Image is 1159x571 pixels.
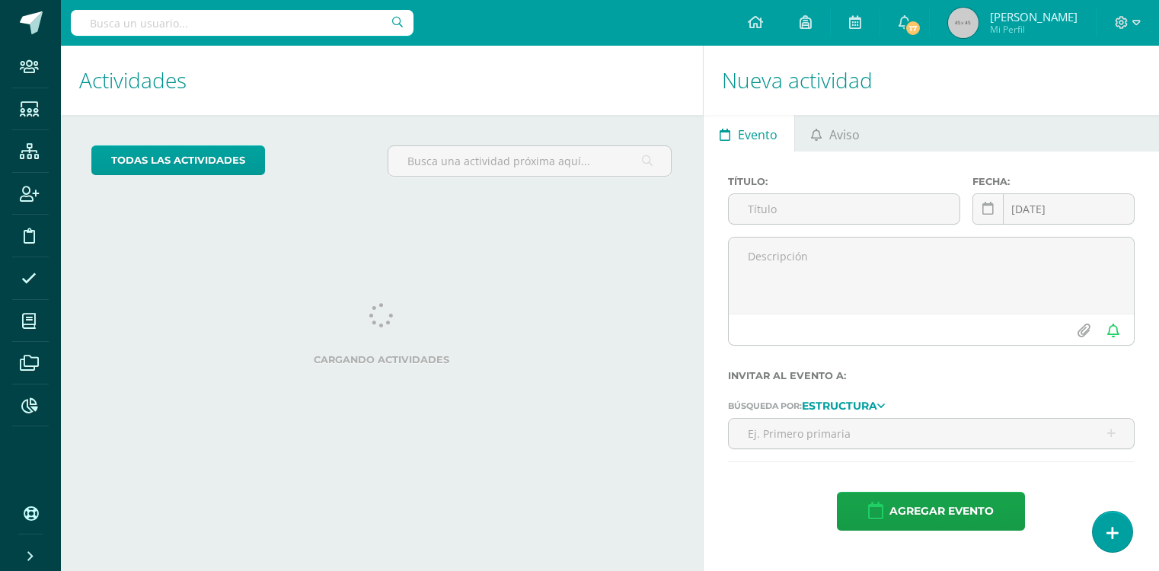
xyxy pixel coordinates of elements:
span: 17 [905,20,921,37]
strong: Estructura [802,399,877,413]
label: Invitar al evento a: [728,370,1135,381]
span: Mi Perfil [990,23,1078,36]
button: Agregar evento [837,492,1025,531]
span: Aviso [829,116,860,153]
a: todas las Actividades [91,145,265,175]
input: Fecha de entrega [973,194,1134,224]
img: 45x45 [948,8,979,38]
span: Búsqueda por: [728,400,802,411]
label: Fecha: [972,176,1135,187]
a: Evento [704,115,794,152]
input: Busca un usuario... [71,10,413,36]
span: [PERSON_NAME] [990,9,1078,24]
input: Busca una actividad próxima aquí... [388,146,671,176]
input: Ej. Primero primaria [729,419,1135,448]
label: Título: [728,176,960,187]
label: Cargando actividades [91,354,672,365]
h1: Actividades [79,46,685,115]
h1: Nueva actividad [722,46,1141,115]
a: Estructura [802,400,885,410]
input: Título [729,194,959,224]
a: Aviso [795,115,876,152]
span: Agregar evento [889,493,994,530]
span: Evento [738,116,777,153]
